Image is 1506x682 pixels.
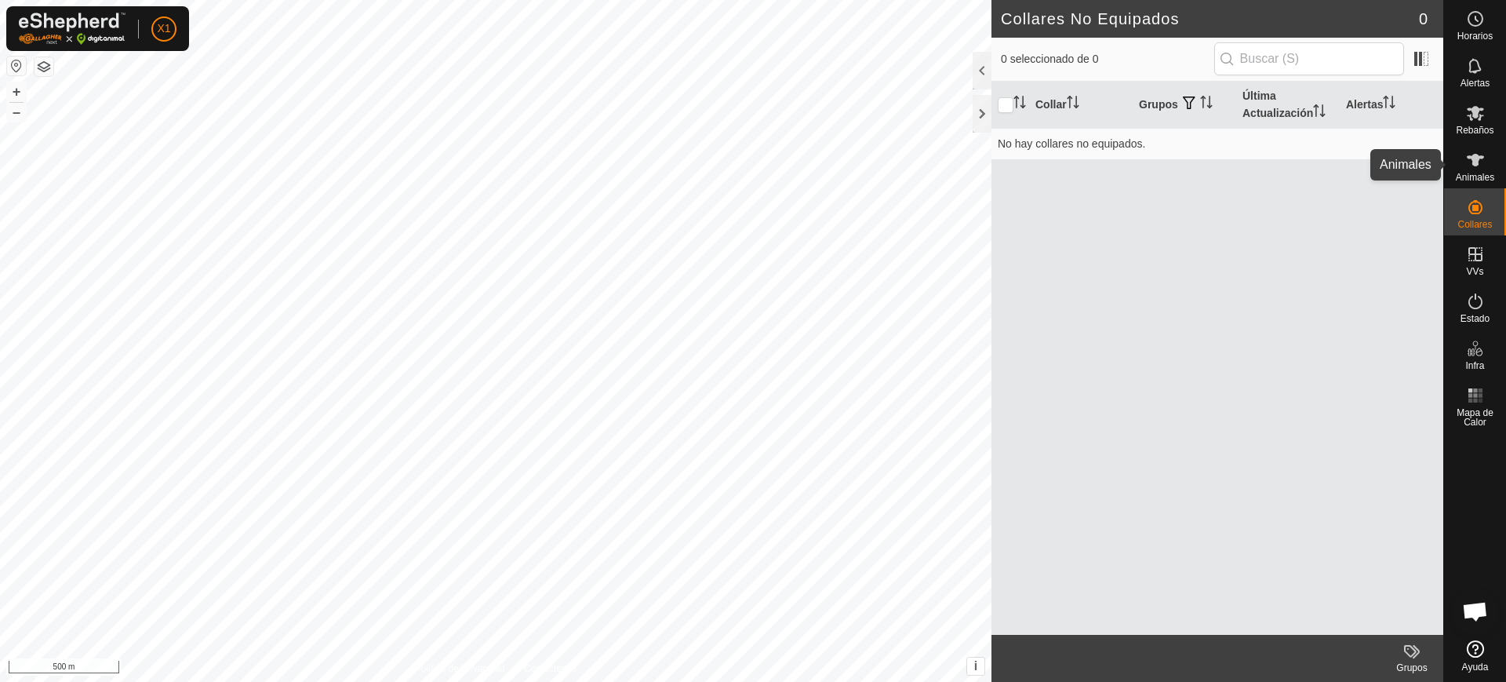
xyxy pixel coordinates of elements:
[1456,126,1493,135] span: Rebaños
[1456,173,1494,182] span: Animales
[1466,267,1483,276] span: VVs
[1380,661,1443,675] div: Grupos
[524,662,577,676] a: Contáctenos
[1013,98,1026,111] p-sorticon: Activar para ordenar
[1461,78,1490,88] span: Alertas
[1457,31,1493,41] span: Horarios
[19,13,125,45] img: Logo Gallagher
[1236,82,1340,129] th: Última Actualización
[7,57,26,75] button: Restablecer Mapa
[1457,220,1492,229] span: Collares
[991,128,1443,159] td: No hay collares no equipados.
[7,103,26,122] button: –
[1461,314,1490,323] span: Estado
[1383,98,1395,111] p-sorticon: Activar para ordenar
[1452,588,1499,635] a: Chat abierto
[1001,9,1419,28] h2: Collares No Equipados
[1313,107,1326,119] p-sorticon: Activar para ordenar
[1067,98,1079,111] p-sorticon: Activar para ordenar
[1001,51,1214,67] span: 0 seleccionado de 0
[1133,82,1236,129] th: Grupos
[1214,42,1404,75] input: Buscar (S)
[1444,634,1506,678] a: Ayuda
[1465,361,1484,370] span: Infra
[1029,82,1133,129] th: Collar
[1419,7,1428,31] span: 0
[1340,82,1443,129] th: Alertas
[1448,408,1502,427] span: Mapa de Calor
[974,659,977,673] span: i
[1200,98,1213,111] p-sorticon: Activar para ordenar
[967,658,984,675] button: i
[157,20,170,37] span: X1
[7,82,26,101] button: +
[35,57,53,76] button: Capas del Mapa
[1462,662,1489,672] span: Ayuda
[415,662,505,676] a: Política de Privacidad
